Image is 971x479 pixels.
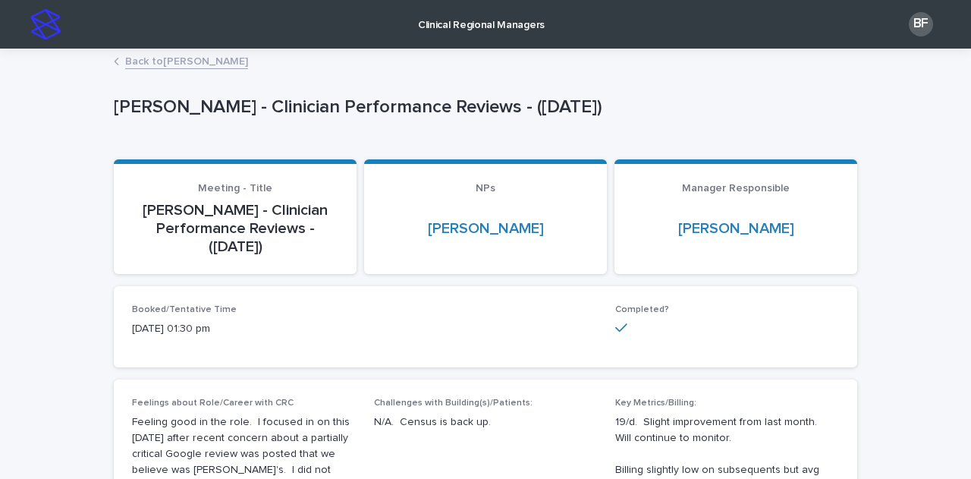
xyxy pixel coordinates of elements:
[909,12,933,36] div: BF
[125,52,248,69] a: Back to[PERSON_NAME]
[615,399,696,408] span: Key Metrics/Billing:
[198,183,272,194] span: Meeting - Title
[682,183,790,194] span: Manager Responsible
[615,305,669,314] span: Completed?
[132,201,338,256] p: [PERSON_NAME] - Clinician Performance Reviews - ([DATE])
[428,219,544,238] a: [PERSON_NAME]
[476,183,495,194] span: NPs
[114,96,851,118] p: [PERSON_NAME] - Clinician Performance Reviews - ([DATE])
[30,9,61,39] img: stacker-logo-s-only.png
[132,399,294,408] span: Feelings about Role/Career with CRC
[132,321,356,337] p: [DATE] 01:30 pm
[678,219,794,238] a: [PERSON_NAME]
[374,414,598,430] p: N/A. Census is back up.
[132,305,237,314] span: Booked/Tentative Time
[374,399,533,408] span: Challenges with Building(s)/Patients:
